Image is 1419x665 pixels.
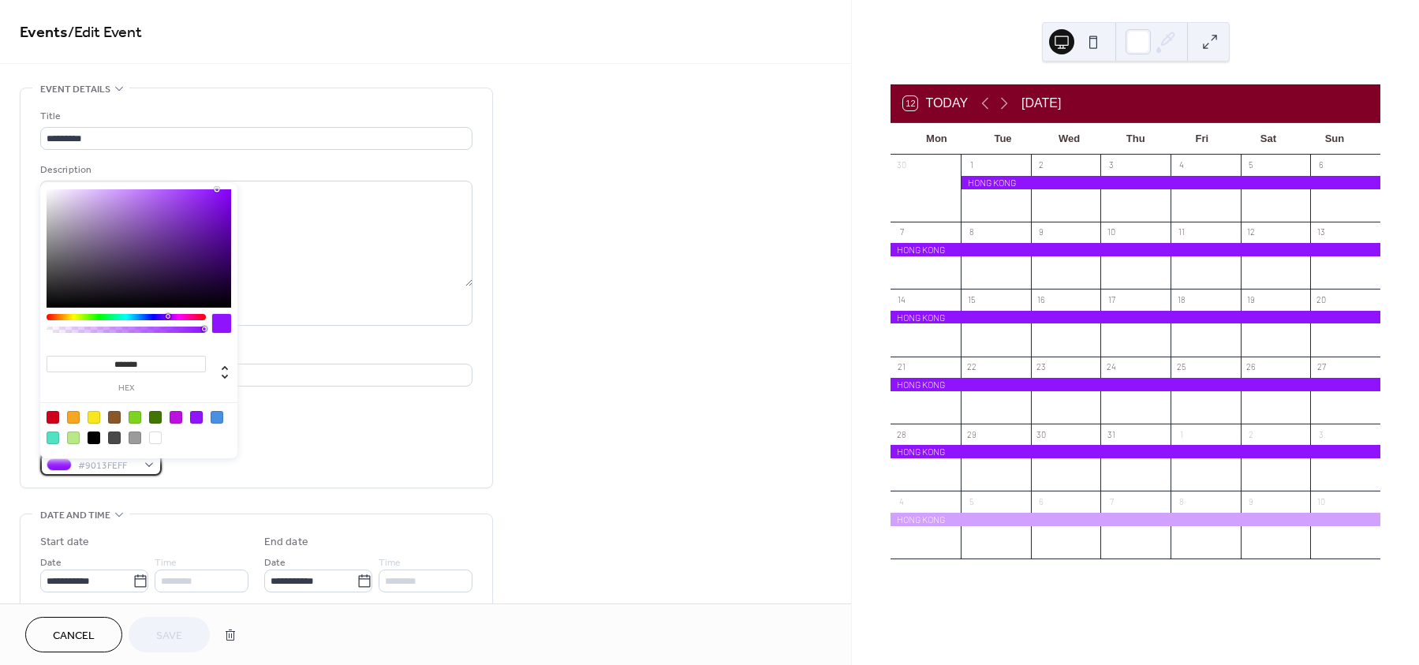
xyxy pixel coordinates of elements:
[891,513,1380,526] div: HONG KONG
[1105,495,1117,507] div: 7
[965,226,977,238] div: 8
[1315,159,1327,171] div: 6
[40,81,110,98] span: Event details
[108,432,121,444] div: #4A4A4A
[40,162,469,178] div: Description
[1021,94,1061,113] div: [DATE]
[1105,226,1117,238] div: 10
[891,311,1380,324] div: HONG KONG
[264,534,308,551] div: End date
[264,555,286,571] span: Date
[40,345,469,361] div: Location
[1245,361,1257,373] div: 26
[68,17,142,48] span: / Edit Event
[40,555,62,571] span: Date
[129,411,141,424] div: #7ED321
[170,411,182,424] div: #BD10E0
[1301,123,1368,155] div: Sun
[47,432,59,444] div: #50E3C2
[190,411,203,424] div: #9013FE
[1036,159,1047,171] div: 2
[1245,293,1257,305] div: 19
[1169,123,1235,155] div: Fri
[965,159,977,171] div: 1
[155,555,177,571] span: Time
[895,428,907,440] div: 28
[891,445,1380,458] div: HONG KONG
[1235,123,1301,155] div: Sat
[891,243,1380,256] div: HONG KONG
[1315,226,1327,238] div: 13
[1105,361,1117,373] div: 24
[1105,159,1117,171] div: 3
[1036,495,1047,507] div: 6
[1105,428,1117,440] div: 31
[965,428,977,440] div: 29
[1105,293,1117,305] div: 17
[379,555,401,571] span: Time
[895,159,907,171] div: 30
[149,432,162,444] div: #FFFFFF
[969,123,1036,155] div: Tue
[1175,361,1187,373] div: 25
[1175,293,1187,305] div: 18
[1103,123,1169,155] div: Thu
[211,411,223,424] div: #4A90E2
[965,495,977,507] div: 5
[895,226,907,238] div: 7
[1315,495,1327,507] div: 10
[88,411,100,424] div: #F8E71C
[965,361,977,373] div: 22
[891,378,1380,391] div: HONG KONG
[40,507,110,524] span: Date and time
[1036,428,1047,440] div: 30
[1245,495,1257,507] div: 9
[961,176,1380,189] div: HONG KONG
[129,432,141,444] div: #9B9B9B
[1036,293,1047,305] div: 16
[1175,226,1187,238] div: 11
[25,617,122,652] button: Cancel
[108,411,121,424] div: #8B572A
[895,293,907,305] div: 14
[47,384,206,393] label: hex
[40,108,469,125] div: Title
[1036,226,1047,238] div: 9
[895,361,907,373] div: 21
[1175,428,1187,440] div: 1
[88,432,100,444] div: #000000
[1245,428,1257,440] div: 2
[1245,226,1257,238] div: 12
[1036,361,1047,373] div: 23
[67,432,80,444] div: #B8E986
[78,458,136,474] span: #9013FEFF
[895,495,907,507] div: 4
[965,293,977,305] div: 15
[903,123,969,155] div: Mon
[47,411,59,424] div: #D0021B
[67,411,80,424] div: #F5A623
[1175,159,1187,171] div: 4
[1175,495,1187,507] div: 8
[1036,123,1103,155] div: Wed
[1315,361,1327,373] div: 27
[1315,428,1327,440] div: 3
[40,534,89,551] div: Start date
[898,92,973,114] button: 12Today
[53,628,95,644] span: Cancel
[20,17,68,48] a: Events
[1315,293,1327,305] div: 20
[1245,159,1257,171] div: 5
[149,411,162,424] div: #417505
